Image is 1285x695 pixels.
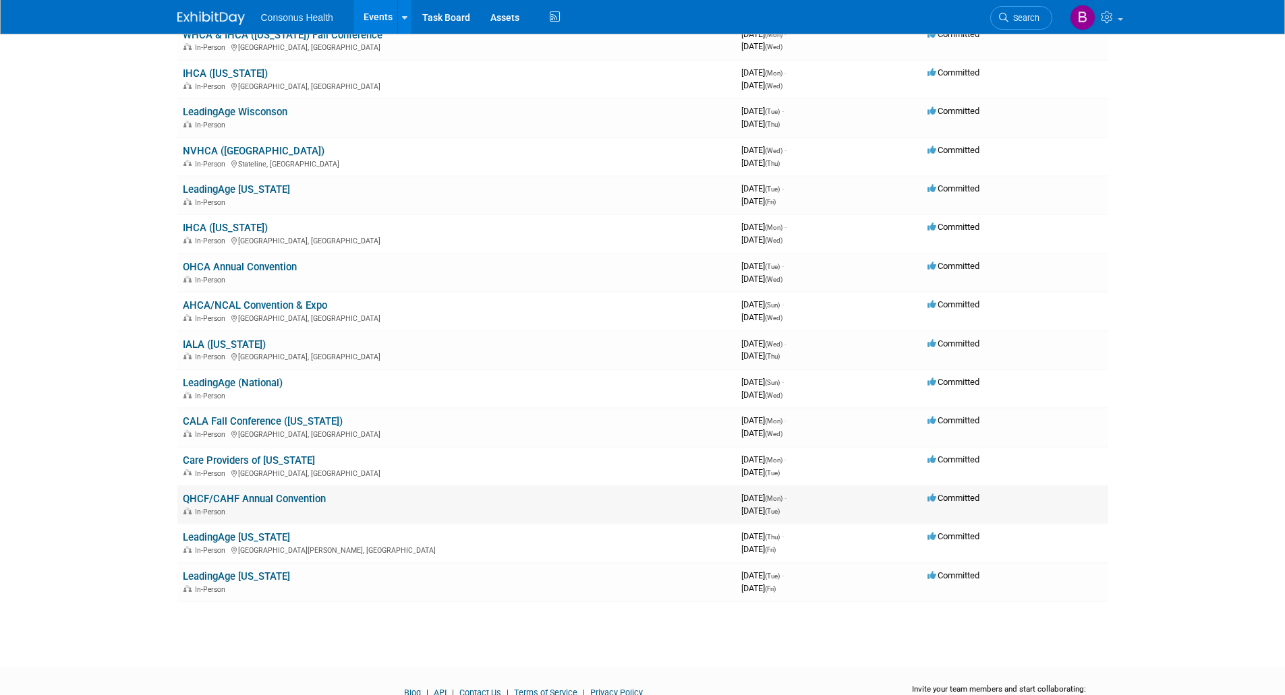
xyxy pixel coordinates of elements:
img: In-Person Event [183,237,192,243]
span: - [784,67,787,78]
a: LeadingAge [US_STATE] [183,570,290,582]
span: - [784,415,787,425]
span: [DATE] [741,299,784,309]
span: (Wed) [765,147,782,154]
a: LeadingAge (National) [183,377,283,389]
a: Care Providers of [US_STATE] [183,454,315,466]
span: (Thu) [765,353,780,360]
span: (Wed) [765,340,782,348]
span: [DATE] [741,80,782,90]
span: [DATE] [741,222,787,232]
span: [DATE] [741,351,780,361]
span: [DATE] [741,119,780,129]
span: Committed [927,299,979,309]
img: ExhibitDay [177,11,245,25]
span: In-Person [195,585,229,594]
span: [DATE] [741,467,780,477]
span: (Tue) [765,572,780,580]
span: (Tue) [765,263,780,270]
span: (Mon) [765,69,782,77]
span: (Mon) [765,31,782,38]
span: Committed [927,106,979,116]
img: In-Person Event [183,508,192,514]
span: - [782,570,784,580]
span: [DATE] [741,338,787,349]
span: (Mon) [765,456,782,464]
span: In-Person [195,82,229,91]
span: (Tue) [765,508,780,515]
span: (Wed) [765,82,782,90]
span: Committed [927,183,979,193]
a: WHCA & IHCA ([US_STATE]) Fall Conference [183,29,382,41]
span: (Wed) [765,314,782,322]
span: (Thu) [765,160,780,167]
span: (Mon) [765,495,782,502]
span: [DATE] [741,506,780,516]
div: Stateline, [GEOGRAPHIC_DATA] [183,158,731,169]
span: (Tue) [765,185,780,193]
span: In-Person [195,276,229,284]
span: In-Person [195,43,229,52]
span: [DATE] [741,183,784,193]
span: - [784,222,787,232]
img: In-Person Event [183,585,192,592]
span: [DATE] [741,583,776,593]
span: Search [1008,13,1039,23]
a: LeadingAge [US_STATE] [183,183,290,195]
img: In-Person Event [183,546,192,553]
a: LeadingAge Wisconson [183,106,287,118]
a: OHCA Annual Convention [183,261,297,273]
span: (Wed) [765,276,782,283]
span: [DATE] [741,377,784,387]
span: (Thu) [765,533,780,541]
span: In-Person [195,392,229,400]
span: - [784,493,787,503]
span: In-Person [195,430,229,439]
span: (Thu) [765,121,780,128]
img: In-Person Event [183,353,192,359]
span: (Fri) [765,546,776,553]
span: - [784,29,787,39]
span: Committed [927,377,979,387]
a: IHCA ([US_STATE]) [183,222,268,234]
span: (Fri) [765,198,776,206]
span: Committed [927,531,979,541]
span: [DATE] [741,158,780,168]
span: - [784,145,787,155]
div: [GEOGRAPHIC_DATA][PERSON_NAME], [GEOGRAPHIC_DATA] [183,544,731,555]
img: In-Person Event [183,160,192,167]
div: [GEOGRAPHIC_DATA], [GEOGRAPHIC_DATA] [183,467,731,478]
span: (Wed) [765,392,782,399]
span: [DATE] [741,531,784,541]
span: [DATE] [741,67,787,78]
a: IALA ([US_STATE]) [183,338,266,351]
span: - [782,183,784,193]
span: - [782,106,784,116]
a: Search [990,6,1052,30]
span: - [782,299,784,309]
img: In-Person Event [183,314,192,321]
a: QHCF/CAHF Annual Convention [183,493,326,505]
span: [DATE] [741,29,787,39]
span: [DATE] [741,415,787,425]
span: [DATE] [741,390,782,400]
img: In-Person Event [183,43,192,50]
div: [GEOGRAPHIC_DATA], [GEOGRAPHIC_DATA] [183,80,731,91]
span: [DATE] [741,274,782,284]
div: [GEOGRAPHIC_DATA], [GEOGRAPHIC_DATA] [183,312,731,323]
span: In-Person [195,121,229,129]
img: Bridget Crane [1070,5,1095,30]
span: Committed [927,570,979,580]
span: Committed [927,261,979,271]
span: - [784,338,787,349]
span: In-Person [195,546,229,555]
span: (Mon) [765,224,782,231]
span: - [782,377,784,387]
span: (Mon) [765,417,782,425]
img: In-Person Event [183,392,192,398]
span: Consonus Health [261,12,333,23]
span: (Tue) [765,469,780,477]
a: LeadingAge [US_STATE] [183,531,290,543]
span: [DATE] [741,428,782,438]
span: - [782,531,784,541]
